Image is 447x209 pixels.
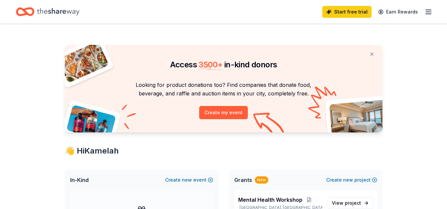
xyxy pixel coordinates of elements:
[65,146,382,156] div: 👋 Hi Kamelah
[322,6,372,18] a: Start free trial
[345,200,361,206] span: project
[253,113,286,137] img: Curvy arrow
[374,6,422,18] a: Earn Rewards
[326,176,377,184] button: Createnewproject
[57,41,109,83] img: Pizza
[234,176,252,184] span: Grants
[170,60,277,69] span: Access in-kind donors
[255,176,268,184] div: New
[70,176,89,184] span: In-Kind
[332,199,361,207] span: View
[328,197,373,209] a: View project
[182,176,192,184] span: new
[199,60,222,69] span: 3500 +
[343,176,353,184] span: new
[165,176,213,184] button: Createnewevent
[199,106,248,119] button: Create my event
[16,4,79,19] a: Home
[238,196,302,204] span: Mental Health Workshop
[73,81,375,98] p: Looking for product donations too? Find companies that donate food, beverage, and raffle and auct...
